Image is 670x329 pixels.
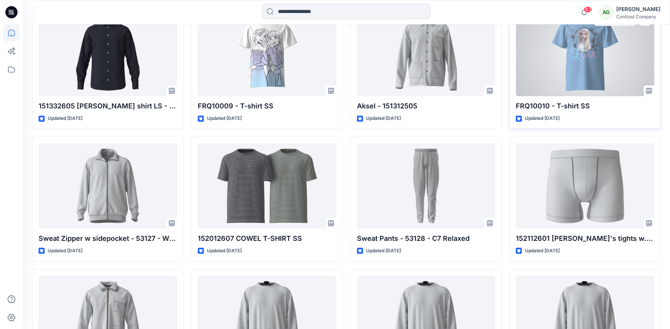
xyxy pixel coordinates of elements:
p: Sweat Zipper w sidepocket - 53127 - W1 O-neck [39,233,177,244]
a: 152112601 Thomas - Men's tights w. panel - BSP54001 [516,143,654,229]
a: Aksel - 151312505 [357,11,496,96]
p: FRQ10010 - T-shirt SS [516,101,654,111]
p: Updated [DATE] [48,247,82,255]
p: Aksel - 151312505 [357,101,496,111]
p: Sweat Pants - 53128 - C7 Relaxed [357,233,496,244]
p: Updated [DATE] [207,115,242,123]
p: 151332605 [PERSON_NAME] shirt LS - RG51201 [39,101,177,111]
a: 152012607 COWEL T-SHIRT SS [198,143,336,229]
a: FRQ10009 - T-shirt SS [198,11,336,96]
a: Sweat Zipper w sidepocket - 53127 - W1 O-neck [39,143,177,229]
p: 152112601 [PERSON_NAME]'s tights w. panel - BSP54001 [516,233,654,244]
p: Updated [DATE] [48,115,82,123]
p: Updated [DATE] [207,247,242,255]
p: Updated [DATE] [366,247,401,255]
p: Updated [DATE] [525,115,560,123]
p: Updated [DATE] [366,115,401,123]
p: 152012607 COWEL T-SHIRT SS [198,233,336,244]
div: AG [599,5,613,19]
p: FRQ10009 - T-shirt SS [198,101,336,111]
div: Contrast Company [616,14,660,19]
a: Sweat Pants - 53128 - C7 Relaxed [357,143,496,229]
a: 151332605 Anton - Flannel shirt LS - RG51201 [39,11,177,96]
span: 63 [584,6,592,13]
div: [PERSON_NAME] [616,5,660,14]
a: FRQ10010 - T-shirt SS [516,11,654,96]
p: Updated [DATE] [525,247,560,255]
